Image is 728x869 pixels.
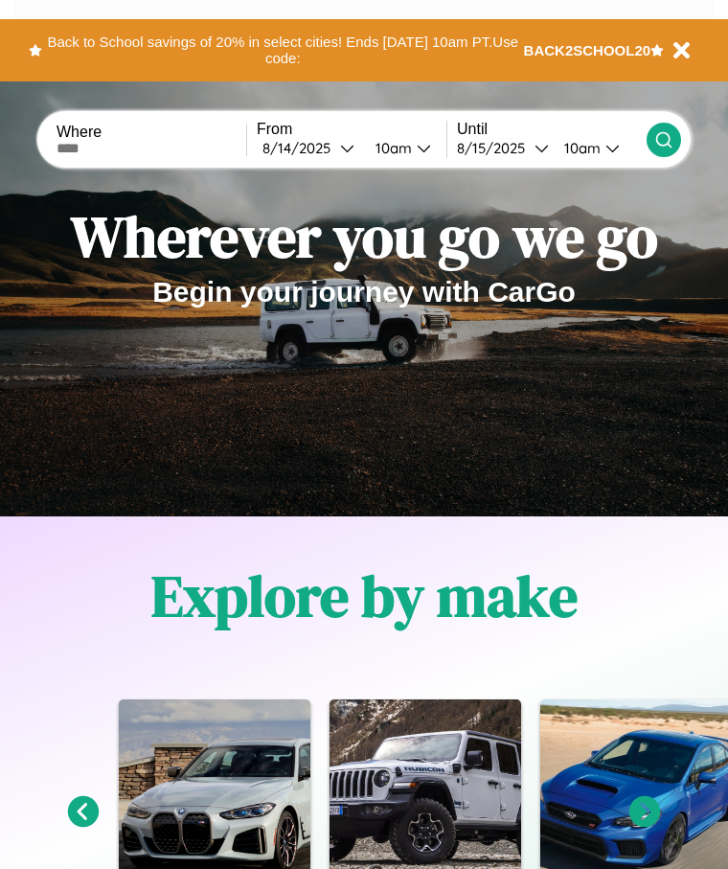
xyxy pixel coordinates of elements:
div: 8 / 15 / 2025 [457,139,535,157]
label: From [257,121,446,138]
b: BACK2SCHOOL20 [524,42,651,58]
button: 10am [549,138,647,158]
button: 8/14/2025 [257,138,360,158]
button: 10am [360,138,446,158]
button: Back to School savings of 20% in select cities! Ends [DATE] 10am PT.Use code: [42,29,524,72]
label: Where [57,124,246,141]
div: 10am [366,139,417,157]
label: Until [457,121,647,138]
div: 10am [555,139,605,157]
h1: Explore by make [151,557,578,635]
div: 8 / 14 / 2025 [262,139,340,157]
